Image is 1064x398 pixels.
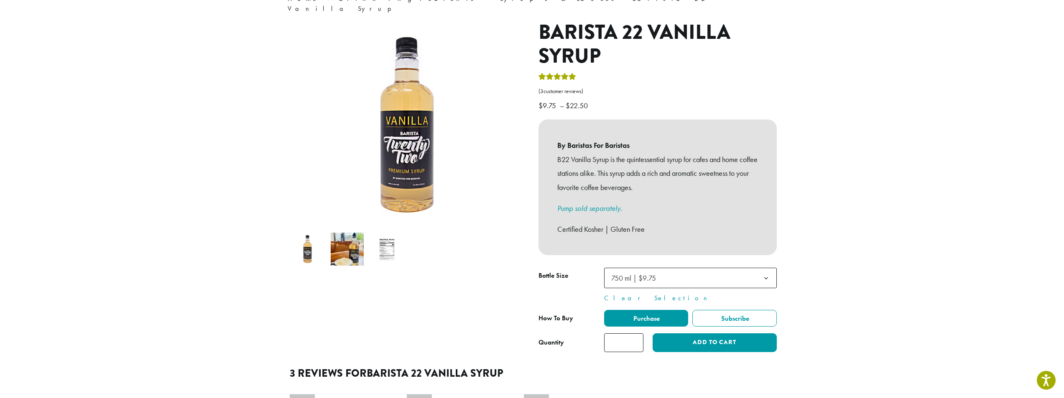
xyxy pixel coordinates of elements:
[557,203,622,213] a: Pump sold separately.
[560,101,564,110] span: –
[538,101,558,110] bdi: 9.75
[720,314,749,323] span: Subscribe
[538,20,777,68] h1: Barista 22 Vanilla Syrup
[538,270,604,282] label: Bottle Size
[538,87,777,96] a: (3customer reviews)
[653,333,776,352] button: Add to cart
[367,365,503,381] span: Barista 22 Vanilla Syrup
[557,152,758,195] p: B22 Vanilla Syrup is the quintessential syrup for cafes and home coffee stations alike. This syru...
[557,222,758,236] p: Certified Kosher | Gluten Free
[557,138,758,152] b: By Baristas For Baristas
[604,268,777,288] span: 750 ml | $9.75
[608,270,664,286] span: 750 ml | $9.75
[611,273,656,283] span: 750 ml | $9.75
[604,293,777,303] a: Clear Selection
[632,314,660,323] span: Purchase
[331,233,364,266] img: Barista 22 Vanilla Syrup - Image 2
[538,101,543,110] span: $
[540,88,543,95] span: 3
[538,337,564,347] div: Quantity
[538,72,576,84] div: Rated 5.00 out of 5
[604,333,643,352] input: Product quantity
[566,101,590,110] bdi: 22.50
[290,367,775,380] h2: 3 reviews for
[566,101,570,110] span: $
[291,233,324,266] img: Barista 22 Vanilla Syrup
[370,233,403,266] img: Barista 22 Vanilla Syrup - Image 3
[538,314,573,322] span: How To Buy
